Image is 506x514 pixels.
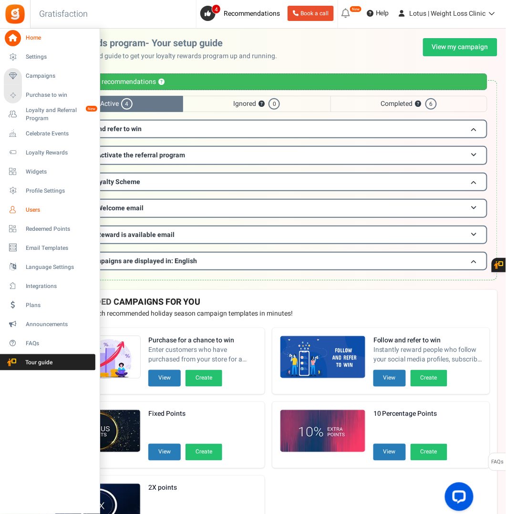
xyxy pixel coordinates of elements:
[4,297,95,313] a: Plans
[47,309,490,319] p: Preview and launch recommended holiday season campaign templates in minutes!
[4,125,95,142] a: Celebrate Events
[4,335,95,351] a: FAQs
[4,183,95,199] a: Profile Settings
[26,72,93,80] span: Campaigns
[411,370,447,387] button: Create
[97,150,185,160] span: Activate the referral program
[4,30,95,46] a: Home
[121,98,133,110] span: 4
[491,453,504,472] span: FAQs
[4,221,95,237] a: Redeemed Points
[4,3,26,25] img: Gratisfaction
[224,9,280,19] span: Recommendations
[4,87,95,103] a: Purchase to win
[73,256,197,266] span: Your campaigns are displayed in: English
[26,244,93,252] span: Email Templates
[47,298,490,307] h4: RECOMMENDED CAMPAIGNS FOR YOU
[268,98,280,110] span: 0
[200,6,284,21] a: 4 Recommendations
[4,106,95,123] a: Loyalty and Referral Program New
[26,320,93,329] span: Announcements
[280,336,365,379] img: Recommended Campaigns
[50,73,487,90] div: Personalized recommendations
[97,203,144,213] span: Welcome email
[258,101,265,107] button: ?
[4,259,95,275] a: Language Settings
[26,282,93,290] span: Integrations
[410,9,486,19] span: Lotus | Weight Loss Clinic
[4,278,95,294] a: Integrations
[26,225,93,233] span: Redeemed Points
[148,345,257,364] span: Enter customers who have purchased from your store for a chance to win. Increase sales and AOV.
[26,130,93,138] span: Celebrate Events
[50,96,183,112] span: Active
[411,444,447,461] button: Create
[363,6,393,21] a: Help
[158,79,165,85] button: ?
[183,96,330,112] span: Ignored
[148,370,181,387] button: View
[415,101,422,107] button: ?
[373,345,482,364] span: Instantly reward people who follow your social media profiles, subscribe to your newsletters and ...
[350,6,362,12] em: New
[148,483,222,493] strong: 2X points
[373,9,389,18] span: Help
[425,98,437,110] span: 6
[26,53,93,61] span: Settings
[4,164,95,180] a: Widgets
[26,106,95,123] span: Loyalty and Referral Program
[26,263,93,271] span: Language Settings
[4,240,95,256] a: Email Templates
[373,444,406,461] button: View
[280,410,365,453] img: Recommended Campaigns
[288,6,334,21] a: Book a call
[40,38,285,49] h2: Loyalty rewards program- Your setup guide
[26,91,93,99] span: Purchase to win
[212,4,221,14] span: 4
[26,301,93,309] span: Plans
[26,149,93,157] span: Loyalty Rewards
[330,96,487,112] span: Completed
[4,359,71,367] span: Tour guide
[4,68,95,84] a: Campaigns
[186,370,222,387] button: Create
[73,124,142,134] span: Follow and refer to win
[4,316,95,332] a: Announcements
[423,38,497,56] a: View my campaign
[148,444,181,461] button: View
[97,230,175,240] span: Reward is available email
[4,49,95,65] a: Settings
[4,144,95,161] a: Loyalty Rewards
[373,370,406,387] button: View
[26,187,93,195] span: Profile Settings
[148,336,257,345] strong: Purchase for a chance to win
[26,168,93,176] span: Widgets
[85,105,98,112] em: New
[373,410,447,419] strong: 10 Percentage Points
[73,177,140,187] span: Lotus Loyalty Scheme
[40,51,285,61] p: Use this personalized guide to get your loyalty rewards program up and running.
[4,202,95,218] a: Users
[26,34,93,42] span: Home
[29,5,98,24] h3: Gratisfaction
[148,410,222,419] strong: Fixed Points
[186,444,222,461] button: Create
[26,206,93,214] span: Users
[26,339,93,348] span: FAQs
[373,336,482,345] strong: Follow and refer to win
